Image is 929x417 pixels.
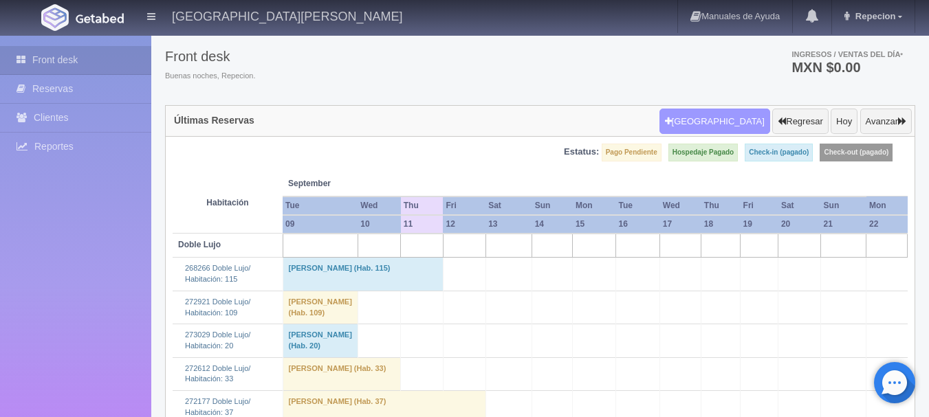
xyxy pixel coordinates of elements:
th: 14 [532,215,573,234]
h3: Front desk [165,49,255,64]
label: Pago Pendiente [602,144,662,161]
td: [PERSON_NAME] (Hab. 115) [283,258,443,291]
th: Mon [573,196,616,215]
a: 268266 Doble Lujo/Habitación: 115 [185,264,250,283]
th: 13 [485,215,532,234]
td: [PERSON_NAME] (Hab. 33) [283,357,401,390]
strong: Habitación [206,198,248,207]
th: 11 [401,215,444,234]
span: Ingresos / Ventas del día [791,50,903,58]
th: 16 [615,215,659,234]
th: Sun [532,196,573,215]
th: Wed [660,196,701,215]
td: [PERSON_NAME] (Hab. 20) [283,324,358,357]
th: 09 [283,215,358,234]
th: Thu [701,196,741,215]
img: Getabed [41,4,69,31]
span: Buenas noches, Repecion. [165,71,255,82]
th: 18 [701,215,741,234]
a: 272177 Doble Lujo/Habitación: 37 [185,397,250,416]
a: 272612 Doble Lujo/Habitación: 33 [185,364,250,383]
th: Tue [283,196,358,215]
td: [PERSON_NAME] (Hab. 109) [283,291,358,324]
span: Repecion [852,11,896,21]
b: Doble Lujo [178,240,221,249]
th: 10 [358,215,400,234]
th: Fri [443,196,485,215]
button: [GEOGRAPHIC_DATA] [659,109,770,135]
th: 22 [866,215,908,234]
button: Regresar [772,109,828,135]
th: Mon [866,196,908,215]
button: Avanzar [860,109,912,135]
label: Check-in (pagado) [745,144,813,161]
label: Hospedaje Pagado [668,144,738,161]
span: September [288,178,395,190]
th: Sat [485,196,532,215]
button: Hoy [831,109,857,135]
a: 273029 Doble Lujo/Habitación: 20 [185,330,250,350]
th: 20 [778,215,821,234]
img: Getabed [76,13,124,23]
h4: [GEOGRAPHIC_DATA][PERSON_NAME] [172,7,402,24]
th: 15 [573,215,616,234]
th: Thu [401,196,444,215]
th: Wed [358,196,400,215]
th: 21 [821,215,866,234]
label: Check-out (pagado) [820,144,893,161]
h3: MXN $0.00 [791,60,903,74]
a: 272921 Doble Lujo/Habitación: 109 [185,297,250,317]
th: 17 [660,215,701,234]
th: Tue [615,196,659,215]
th: Fri [741,196,778,215]
th: 19 [741,215,778,234]
th: 12 [443,215,485,234]
th: Sun [821,196,866,215]
label: Estatus: [564,146,599,159]
h4: Últimas Reservas [174,115,254,126]
th: Sat [778,196,821,215]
